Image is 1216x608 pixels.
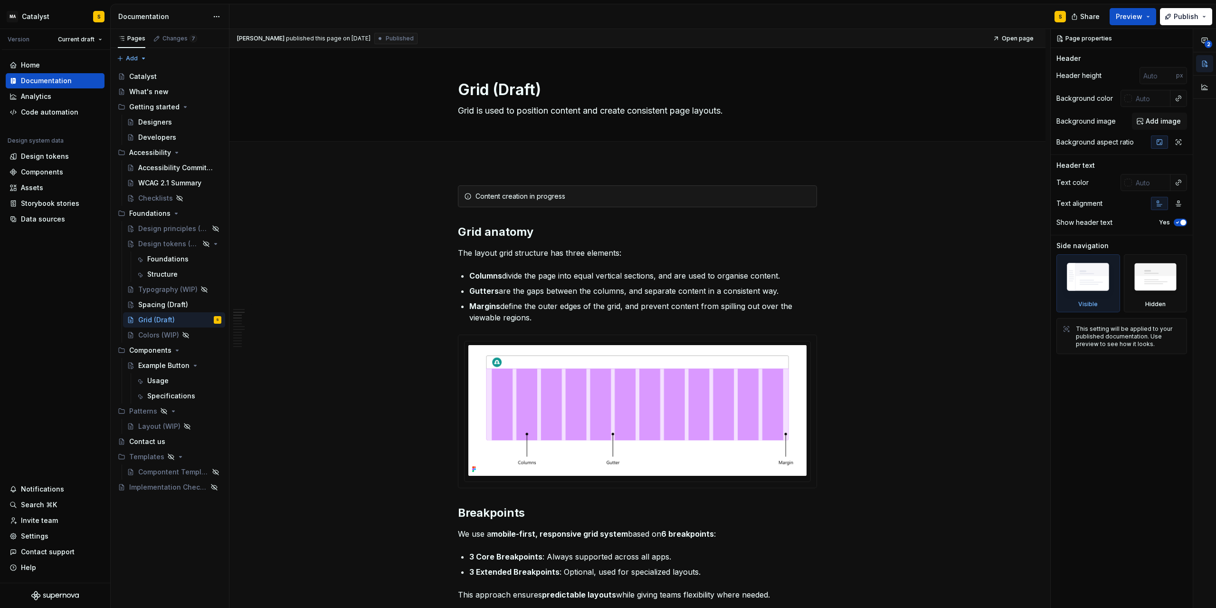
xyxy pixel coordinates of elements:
p: We use a based on : [458,528,817,540]
button: Share [1066,8,1106,25]
div: Design system data [8,137,64,145]
div: S [216,315,219,325]
div: Accessibility [114,145,225,160]
a: Catalyst [114,69,225,84]
p: The layout grid structure has three elements: [458,247,817,259]
strong: Margins [469,301,500,311]
div: Example Button [138,361,190,370]
span: 7 [190,35,197,42]
input: Auto [1132,174,1170,191]
a: Developers [123,130,225,145]
div: Catalyst [129,72,157,81]
a: Documentation [6,73,104,88]
div: Design tokens (WIP) [138,239,199,249]
div: Data sources [21,214,65,224]
div: Components [114,343,225,358]
a: Design principles (WIP) [123,221,225,236]
div: Header [1056,54,1081,63]
div: Content creation in progress [475,192,811,201]
a: Implementation Checklist [114,480,225,495]
div: Accessibility [129,148,171,157]
a: Analytics [6,89,104,104]
a: Usage [132,373,225,388]
h2: Grid anatomy [458,224,817,240]
div: Visible [1056,254,1120,312]
div: Grid (Draft) [138,315,175,325]
span: Current draft [58,36,95,43]
div: Background color [1056,94,1113,103]
div: Typography (WIP) [138,285,198,294]
strong: 6 breakpoints [661,529,714,539]
div: Checklists [138,193,173,203]
div: Search ⌘K [21,500,57,510]
div: Getting started [114,99,225,115]
div: Usage [147,376,169,386]
a: Layout (WIP) [123,419,225,434]
span: Publish [1174,12,1198,21]
div: Documentation [118,12,208,21]
a: Checklists [123,191,225,206]
a: Assets [6,180,104,195]
div: S [1059,13,1062,20]
div: Templates [129,452,164,462]
div: published this page on [DATE] [286,35,370,42]
div: Background aspect ratio [1056,137,1134,147]
p: px [1176,72,1183,79]
div: Header height [1056,71,1102,80]
a: Home [6,58,104,73]
div: Invite team [21,516,58,525]
div: Structure [147,270,178,279]
button: Add [114,52,150,65]
div: Spacing (Draft) [138,300,188,309]
button: Current draft [54,33,106,46]
div: Contact support [21,547,75,557]
button: Help [6,560,104,575]
div: Page tree [114,69,225,495]
span: Preview [1116,12,1142,21]
textarea: Grid is used to position content and create consistent page layouts. [456,103,815,118]
div: Patterns [129,406,157,416]
div: Changes [162,35,197,42]
div: Show header text [1056,218,1112,227]
a: Structure [132,267,225,282]
a: Supernova Logo [31,591,79,600]
div: Header text [1056,161,1095,170]
div: MA [7,11,18,22]
a: Example Button [123,358,225,373]
button: MACatalystS [2,6,108,27]
input: Auto [1132,90,1170,107]
label: Yes [1159,219,1170,226]
div: This setting will be applied to your published documentation. Use preview to see how it looks. [1076,325,1181,348]
div: Design principles (WIP) [138,224,209,233]
span: [PERSON_NAME] [237,35,285,42]
p: define the outer edges of the grid, and prevent content from spilling out over the viewable regions. [469,300,817,323]
a: Designers [123,115,225,130]
div: Catalyst [22,12,49,21]
div: Components [129,346,171,355]
div: WCAG 2.1 Summary [138,178,201,188]
a: Components [6,164,104,180]
div: Documentation [21,76,72,86]
strong: mobile-first, responsive grid system [491,529,628,539]
div: Implementation Checklist [129,483,208,492]
div: Home [21,60,40,70]
div: Components [21,167,63,177]
div: Version [8,36,29,43]
span: Add image [1146,116,1181,126]
span: Open page [1002,35,1034,42]
div: What's new [129,87,169,97]
a: Grid (Draft)S [123,312,225,328]
p: divide the page into equal vertical sections, and are used to organise content. [469,270,817,281]
div: Pages [118,35,145,42]
a: Foundations [132,251,225,267]
a: Open page [990,32,1038,45]
input: Auto [1140,67,1176,84]
div: Text alignment [1056,199,1102,208]
a: Storybook stories [6,196,104,211]
a: Spacing (Draft) [123,297,225,312]
strong: Gutters [469,286,499,296]
div: S [97,13,101,20]
div: Text color [1056,178,1089,187]
div: Templates [114,449,225,464]
a: WCAG 2.1 Summary [123,175,225,191]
